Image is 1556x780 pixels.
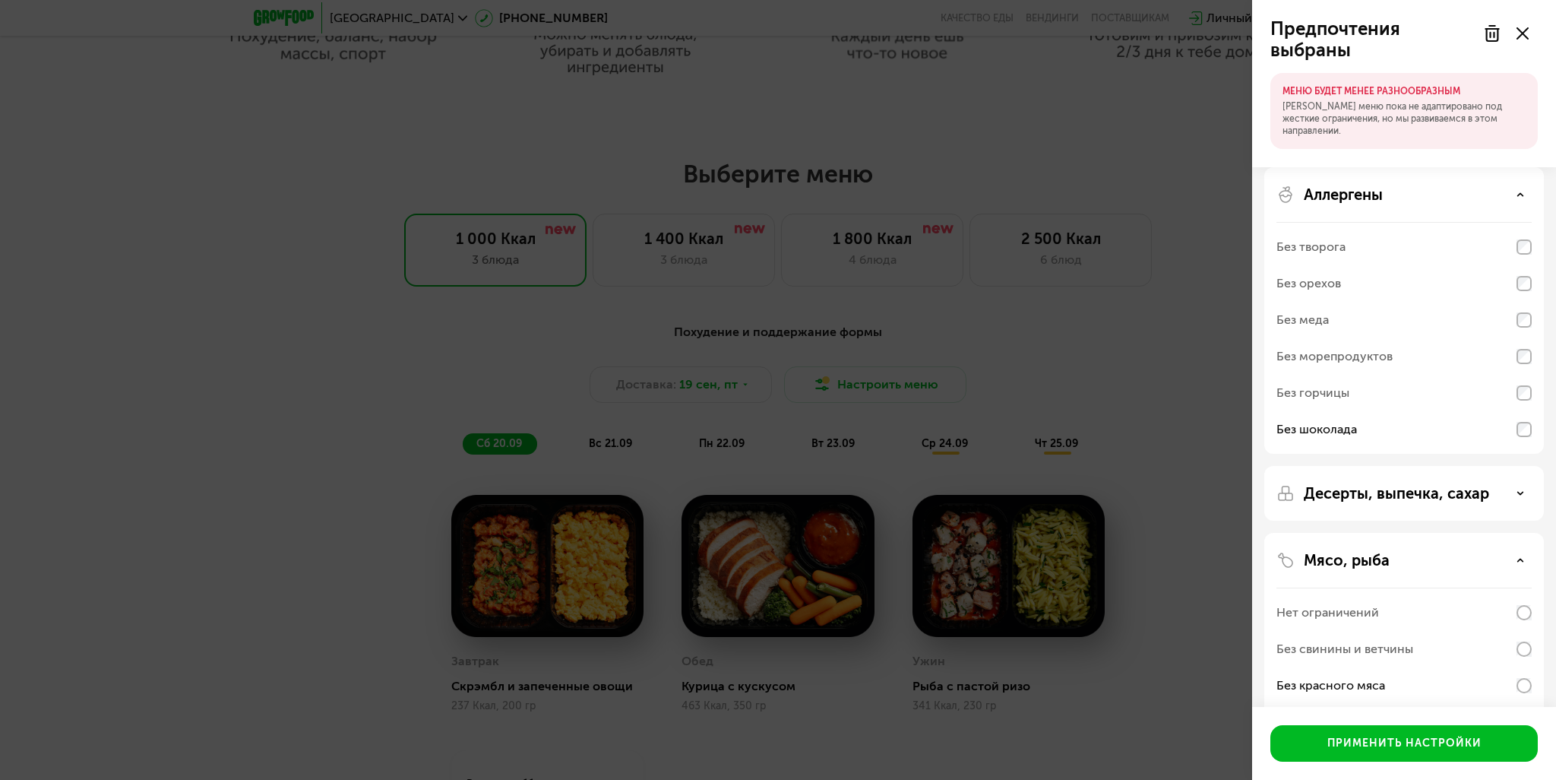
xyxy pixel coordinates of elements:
div: Без шоколада [1276,420,1357,439]
div: Без свинины и ветчины [1276,640,1413,658]
p: МЕНЮ БУДЕТ МЕНЕЕ РАЗНООБРАЗНЫМ [1282,85,1526,97]
div: Без красного мяса [1276,677,1385,695]
p: Десерты, выпечка, сахар [1304,484,1489,503]
div: Без морепродуктов [1276,347,1393,366]
p: Аллергены [1304,185,1383,204]
div: Без творога [1276,238,1346,256]
div: Без орехов [1276,274,1341,293]
div: Без горчицы [1276,384,1349,402]
p: Мясо, рыба [1304,551,1390,569]
div: Нет ограничений [1276,604,1379,622]
button: Применить настройки [1270,725,1538,762]
p: [PERSON_NAME] меню пока не адаптировано под жесткие ограничения, но мы развиваемся в этом направл... [1282,100,1526,137]
div: Без меда [1276,311,1329,329]
p: Предпочтения выбраны [1270,18,1474,61]
div: Применить настройки [1327,736,1482,751]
